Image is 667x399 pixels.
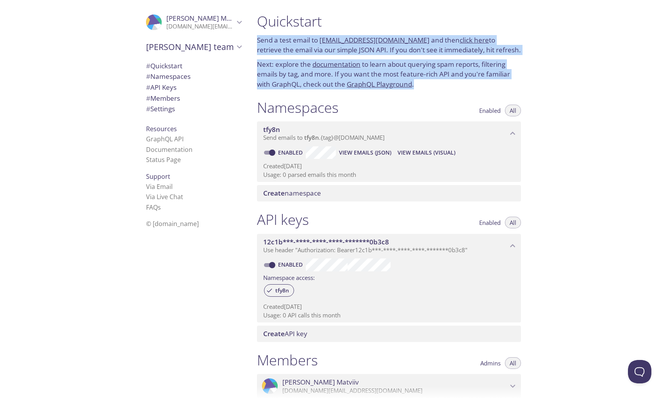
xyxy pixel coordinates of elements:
button: Admins [476,357,505,369]
p: Created [DATE] [263,303,515,311]
span: API key [263,329,307,338]
span: Support [146,172,170,181]
iframe: Help Scout Beacon - Open [628,360,651,383]
label: Namespace access: [263,271,315,283]
a: [EMAIL_ADDRESS][DOMAIN_NAME] [319,36,430,45]
a: Status Page [146,155,181,164]
button: Enabled [474,105,505,116]
a: Documentation [146,145,193,154]
div: tfy8n [264,284,294,297]
span: Members [146,94,180,103]
a: Enabled [277,149,306,156]
a: Enabled [277,261,306,268]
p: Usage: 0 API calls this month [263,311,515,319]
button: All [505,357,521,369]
button: View Emails (JSON) [336,146,394,159]
span: [PERSON_NAME] team [146,41,234,52]
h1: API keys [257,211,309,228]
div: Create API Key [257,326,521,342]
div: tfy8n namespace [257,121,521,146]
span: View Emails (JSON) [339,148,391,157]
span: s [158,203,161,212]
div: Namespaces [140,71,248,82]
p: Next: explore the to learn about querying spam reports, filtering emails by tag, and more. If you... [257,59,521,89]
span: tfy8n [304,134,319,141]
span: Send emails to . {tag} @[DOMAIN_NAME] [263,134,385,141]
div: Create namespace [257,185,521,201]
span: tfy8n [263,125,280,134]
span: Resources [146,125,177,133]
span: # [146,61,150,70]
div: Bogdan's team [140,37,248,57]
h1: Members [257,351,318,369]
div: Bogdan Matviiv [257,374,521,398]
div: API Keys [140,82,248,93]
div: Members [140,93,248,104]
span: tfy8n [271,287,294,294]
span: namespace [263,189,321,198]
div: Team Settings [140,103,248,114]
span: © [DOMAIN_NAME] [146,219,199,228]
span: [PERSON_NAME] Matviiv [166,14,243,23]
a: documentation [312,60,360,69]
p: [DOMAIN_NAME][EMAIL_ADDRESS][DOMAIN_NAME] [166,23,234,30]
button: All [505,105,521,116]
button: All [505,217,521,228]
button: View Emails (Visual) [394,146,458,159]
span: API Keys [146,83,177,92]
p: Usage: 0 parsed emails this month [263,171,515,179]
span: # [146,104,150,113]
a: GraphQL API [146,135,184,143]
span: Namespaces [146,72,191,81]
p: Send a test email to and then to retrieve the email via our simple JSON API. If you don't see it ... [257,35,521,55]
a: FAQ [146,203,161,212]
span: # [146,94,150,103]
span: Settings [146,104,175,113]
a: GraphQL Playground [347,80,412,89]
span: View Emails (Visual) [398,148,455,157]
a: click here [460,36,489,45]
h1: Namespaces [257,99,339,116]
div: Bogdan Matviiv [140,9,248,35]
span: Quickstart [146,61,182,70]
span: [PERSON_NAME] Matviiv [282,378,359,387]
p: Created [DATE] [263,162,515,170]
span: # [146,72,150,81]
span: Create [263,329,285,338]
button: Enabled [474,217,505,228]
a: Via Email [146,182,173,191]
h1: Quickstart [257,12,521,30]
span: Create [263,189,285,198]
a: Via Live Chat [146,192,183,201]
div: Quickstart [140,61,248,71]
span: # [146,83,150,92]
